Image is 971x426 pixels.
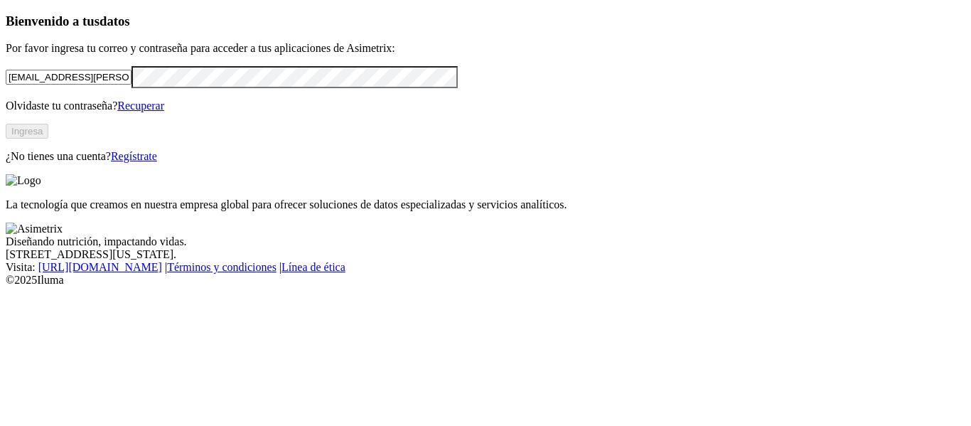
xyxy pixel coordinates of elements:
h3: Bienvenido a tus [6,14,965,29]
div: Diseñando nutrición, impactando vidas. [6,235,965,248]
a: Términos y condiciones [167,261,277,273]
input: Tu correo [6,70,132,85]
div: Visita : | | [6,261,965,274]
p: Por favor ingresa tu correo y contraseña para acceder a tus aplicaciones de Asimetrix: [6,42,965,55]
a: Recuperar [117,100,164,112]
p: La tecnología que creamos en nuestra empresa global para ofrecer soluciones de datos especializad... [6,198,965,211]
img: Logo [6,174,41,187]
a: [URL][DOMAIN_NAME] [38,261,162,273]
div: © 2025 Iluma [6,274,965,287]
a: Regístrate [111,150,157,162]
p: Olvidaste tu contraseña? [6,100,965,112]
button: Ingresa [6,124,48,139]
span: datos [100,14,130,28]
img: Asimetrix [6,223,63,235]
a: Línea de ética [281,261,345,273]
div: [STREET_ADDRESS][US_STATE]. [6,248,965,261]
p: ¿No tienes una cuenta? [6,150,965,163]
